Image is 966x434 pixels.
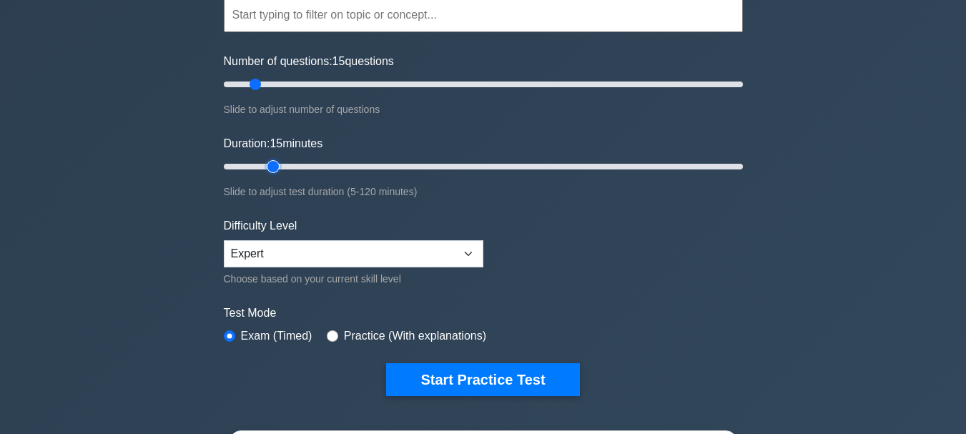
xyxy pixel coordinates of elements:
label: Exam (Timed) [241,327,312,345]
span: 15 [270,137,282,149]
span: 15 [332,55,345,67]
button: Start Practice Test [386,363,579,396]
div: Choose based on your current skill level [224,270,483,287]
label: Test Mode [224,305,743,322]
label: Number of questions: questions [224,53,394,70]
label: Difficulty Level [224,217,297,235]
label: Duration: minutes [224,135,323,152]
div: Slide to adjust test duration (5-120 minutes) [224,183,743,200]
label: Practice (With explanations) [344,327,486,345]
div: Slide to adjust number of questions [224,101,743,118]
